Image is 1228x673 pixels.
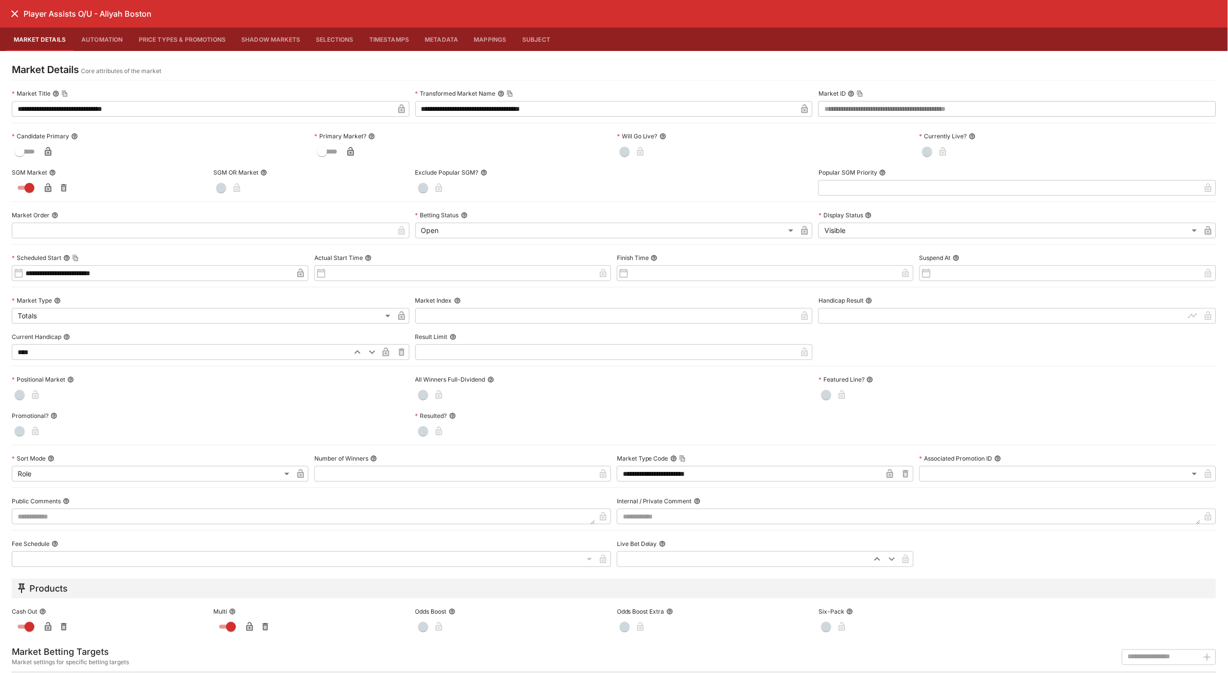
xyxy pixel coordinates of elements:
[61,90,68,97] button: Copy To Clipboard
[361,27,417,51] button: Timestamps
[63,498,70,505] button: Public Comments
[995,455,1001,462] button: Associated Promotion ID
[819,211,863,219] p: Display Status
[507,90,513,97] button: Copy To Clipboard
[969,133,976,140] button: Currently Live?
[314,132,366,140] p: Primary Market?
[12,211,50,219] p: Market Order
[679,455,686,462] button: Copy To Clipboard
[12,658,129,668] span: Market settings for specific betting targets
[819,89,846,98] p: Market ID
[953,255,960,261] button: Suspend At
[417,27,466,51] button: Metadata
[6,27,74,51] button: Market Details
[12,454,46,463] p: Sort Mode
[213,607,227,616] p: Multi
[314,454,368,463] p: Number of Winners
[920,454,993,463] p: Associated Promotion ID
[694,498,701,505] button: Internal / Private Comment
[12,375,65,384] p: Positional Market
[229,608,236,615] button: Multi
[29,583,68,594] h5: Products
[865,212,872,219] button: Display Status
[867,376,873,383] button: Featured Line?
[52,90,59,97] button: Market TitleCopy To Clipboard
[260,169,267,176] button: SGM OR Market
[12,254,61,262] p: Scheduled Start
[450,334,457,340] button: Result Limit
[71,133,78,140] button: Candidate Primary
[461,212,468,219] button: Betting Status
[6,5,24,23] button: close
[514,27,559,51] button: Subject
[617,454,668,463] p: Market Type Code
[819,296,864,305] p: Handicap Result
[74,27,131,51] button: Automation
[670,455,677,462] button: Market Type CodeCopy To Clipboard
[131,27,234,51] button: Price Types & Promotions
[617,540,657,548] p: Live Bet Delay
[651,255,658,261] button: Finish Time
[415,412,447,420] p: Resulted?
[819,375,865,384] p: Featured Line?
[51,413,57,419] button: Promotional?
[12,607,37,616] p: Cash Out
[449,608,456,615] button: Odds Boost
[49,169,56,176] button: SGM Market
[481,169,487,176] button: Exclude Popular SGM?
[920,254,951,262] p: Suspend At
[12,308,394,324] div: Totals
[415,168,479,177] p: Exclude Popular SGM?
[24,9,152,19] h6: Player Assists O/U - Aliyah Boston
[879,169,886,176] button: Popular SGM Priority
[617,497,692,505] p: Internal / Private Comment
[12,296,52,305] p: Market Type
[12,412,49,420] p: Promotional?
[617,132,658,140] p: Will Go Live?
[12,168,47,177] p: SGM Market
[498,90,505,97] button: Transformed Market NameCopy To Clipboard
[487,376,494,383] button: All Winners Full-Dividend
[415,89,496,98] p: Transformed Market Name
[365,255,372,261] button: Actual Start Time
[67,376,74,383] button: Positional Market
[617,254,649,262] p: Finish Time
[454,297,461,304] button: Market Index
[866,297,872,304] button: Handicap Result
[12,466,293,482] div: Role
[233,27,308,51] button: Shadow Markets
[466,27,514,51] button: Mappings
[12,89,51,98] p: Market Title
[920,132,967,140] p: Currently Live?
[48,455,54,462] button: Sort Mode
[12,540,50,548] p: Fee Schedule
[51,212,58,219] button: Market Order
[415,296,452,305] p: Market Index
[12,647,129,658] h5: Market Betting Targets
[12,333,61,341] p: Current Handicap
[213,168,258,177] p: SGM OR Market
[63,255,70,261] button: Scheduled StartCopy To Clipboard
[660,133,666,140] button: Will Go Live?
[449,413,456,419] button: Resulted?
[857,90,864,97] button: Copy To Clipboard
[368,133,375,140] button: Primary Market?
[12,497,61,505] p: Public Comments
[54,297,61,304] button: Market Type
[12,132,69,140] p: Candidate Primary
[63,334,70,340] button: Current Handicap
[39,608,46,615] button: Cash Out
[415,333,448,341] p: Result Limit
[415,375,486,384] p: All Winners Full-Dividend
[415,211,459,219] p: Betting Status
[72,255,79,261] button: Copy To Clipboard
[848,90,855,97] button: Market IDCopy To Clipboard
[51,541,58,547] button: Fee Schedule
[666,608,673,615] button: Odds Boost Extra
[308,27,361,51] button: Selections
[819,607,844,616] p: Six-Pack
[659,541,666,547] button: Live Bet Delay
[12,63,79,76] h4: Market Details
[81,66,161,76] p: Core attributes of the market
[415,607,447,616] p: Odds Boost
